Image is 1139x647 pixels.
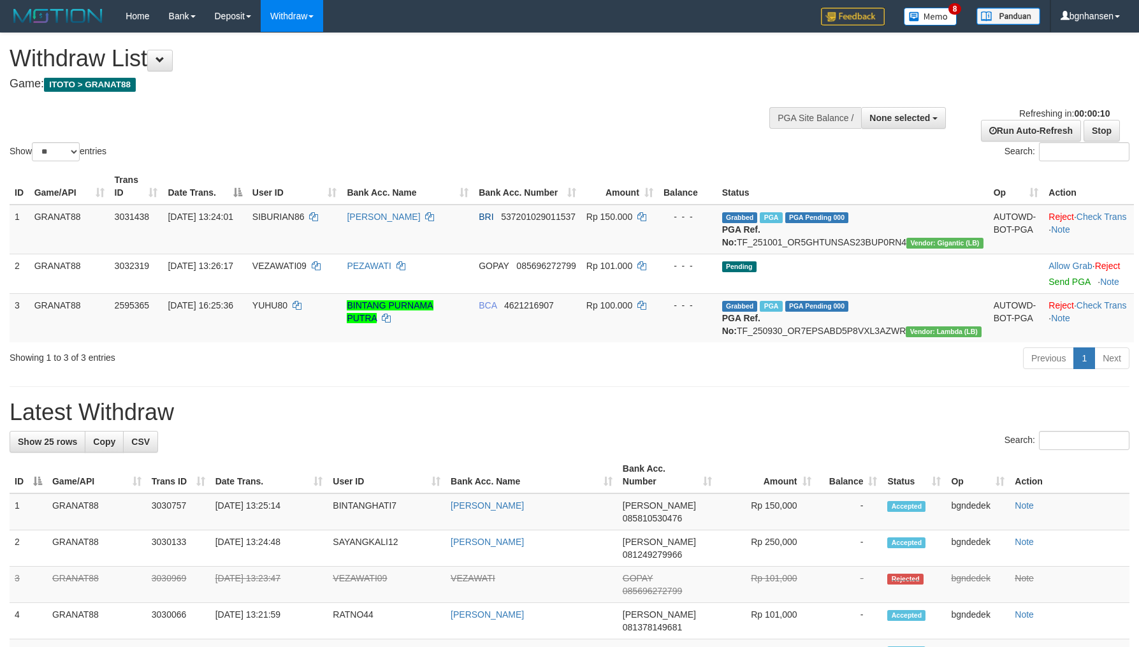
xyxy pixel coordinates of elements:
span: Copy 085696272799 to clipboard [516,261,576,271]
span: VEZAWATI09 [252,261,307,271]
span: Refreshing in: [1019,108,1110,119]
td: 4 [10,603,47,639]
button: None selected [861,107,946,129]
h1: Withdraw List [10,46,746,71]
a: Next [1094,347,1129,369]
span: [DATE] 16:25:36 [168,300,233,310]
a: Note [1100,277,1119,287]
th: Game/API: activate to sort column ascending [47,457,147,493]
th: Status [717,168,989,205]
input: Search: [1039,431,1129,450]
span: Copy 081378149681 to clipboard [623,622,682,632]
span: Show 25 rows [18,437,77,447]
td: Rp 150,000 [717,493,816,530]
td: TF_250930_OR7EPSABD5P8VXL3AZWR [717,293,989,342]
span: [PERSON_NAME] [623,609,696,620]
a: Note [1051,313,1070,323]
span: [PERSON_NAME] [623,500,696,511]
td: bgndedek [946,530,1010,567]
h1: Latest Withdraw [10,400,1129,425]
td: RATNO44 [328,603,446,639]
th: Date Trans.: activate to sort column descending [163,168,247,205]
td: [DATE] 13:21:59 [210,603,328,639]
span: 8 [948,3,962,15]
td: Rp 101,000 [717,567,816,603]
a: [PERSON_NAME] [451,537,524,547]
th: Op: activate to sort column ascending [989,168,1044,205]
span: BCA [479,300,497,310]
td: 3030969 [147,567,210,603]
span: 2595365 [115,300,150,310]
span: PGA Pending [785,212,849,223]
td: - [816,567,883,603]
a: Note [1051,224,1070,235]
td: · · [1043,205,1134,254]
span: SIBURIAN86 [252,212,305,222]
td: 1 [10,493,47,530]
span: Rp 100.000 [586,300,632,310]
td: GRANAT88 [47,493,147,530]
div: - - - [664,299,712,312]
span: Vendor URL: https://dashboard.q2checkout.com/secure [906,326,982,337]
span: YUHU80 [252,300,287,310]
a: Check Trans [1077,212,1127,222]
span: ITOTO > GRANAT88 [44,78,136,92]
td: VEZAWATI09 [328,567,446,603]
a: Note [1015,500,1034,511]
th: Amount: activate to sort column ascending [717,457,816,493]
td: Rp 250,000 [717,530,816,567]
img: panduan.png [976,8,1040,25]
td: 3 [10,293,29,342]
span: Rp 101.000 [586,261,632,271]
td: [DATE] 13:25:14 [210,493,328,530]
span: Copy 081249279966 to clipboard [623,549,682,560]
a: [PERSON_NAME] [347,212,420,222]
td: 1 [10,205,29,254]
th: Bank Acc. Name: activate to sort column ascending [342,168,474,205]
label: Search: [1005,431,1129,450]
td: [DATE] 13:23:47 [210,567,328,603]
strong: 00:00:10 [1074,108,1110,119]
b: PGA Ref. No: [722,313,760,336]
td: 3030757 [147,493,210,530]
th: Op: activate to sort column ascending [946,457,1010,493]
span: Accepted [887,537,925,548]
label: Search: [1005,142,1129,161]
span: Marked by bgndany [760,212,782,223]
span: None selected [869,113,930,123]
div: Showing 1 to 3 of 3 entries [10,346,465,364]
th: Bank Acc. Number: activate to sort column ascending [618,457,717,493]
div: - - - [664,259,712,272]
td: BINTANGHATI7 [328,493,446,530]
span: [DATE] 13:24:01 [168,212,233,222]
td: 2 [10,530,47,567]
span: 3032319 [115,261,150,271]
td: - [816,530,883,567]
span: Marked by bgndany [760,301,782,312]
td: - [816,493,883,530]
td: AUTOWD-BOT-PGA [989,293,1044,342]
a: Show 25 rows [10,431,85,453]
span: [DATE] 13:26:17 [168,261,233,271]
label: Show entries [10,142,106,161]
a: Reject [1048,300,1074,310]
a: [PERSON_NAME] [451,609,524,620]
span: Pending [722,261,757,272]
span: Grabbed [722,301,758,312]
th: Date Trans.: activate to sort column ascending [210,457,328,493]
td: SAYANGKALI12 [328,530,446,567]
td: 3030066 [147,603,210,639]
span: [PERSON_NAME] [623,537,696,547]
td: 3030133 [147,530,210,567]
span: · [1048,261,1094,271]
th: Status: activate to sort column ascending [882,457,946,493]
a: Reject [1095,261,1121,271]
th: Bank Acc. Name: activate to sort column ascending [446,457,618,493]
span: Accepted [887,610,925,621]
td: GRANAT88 [47,603,147,639]
a: Previous [1023,347,1074,369]
td: GRANAT88 [29,254,110,293]
span: Rejected [887,574,923,585]
span: CSV [131,437,150,447]
h4: Game: [10,78,746,91]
